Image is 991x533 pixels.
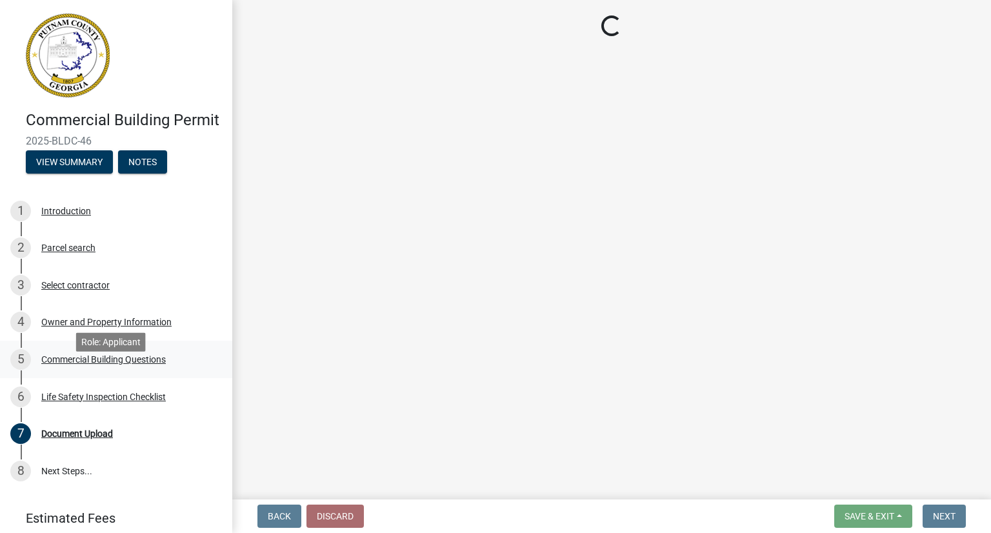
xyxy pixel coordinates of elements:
div: Owner and Property Information [41,317,172,327]
div: 6 [10,387,31,407]
div: 2 [10,237,31,258]
div: 1 [10,201,31,221]
span: Save & Exit [845,511,894,521]
span: Next [933,511,956,521]
wm-modal-confirm: Notes [118,157,167,168]
button: Notes [118,150,167,174]
div: 7 [10,423,31,444]
button: Next [923,505,966,528]
div: 5 [10,349,31,370]
span: 2025-BLDC-46 [26,135,206,147]
a: Estimated Fees [10,505,212,531]
div: Commercial Building Questions [41,355,166,364]
button: Save & Exit [834,505,912,528]
div: 8 [10,461,31,481]
button: Discard [306,505,364,528]
div: Parcel search [41,243,95,252]
img: Putnam County, Georgia [26,14,110,97]
span: Back [268,511,291,521]
button: View Summary [26,150,113,174]
div: Introduction [41,206,91,216]
div: Life Safety Inspection Checklist [41,392,166,401]
button: Back [257,505,301,528]
div: 4 [10,312,31,332]
div: Select contractor [41,281,110,290]
h4: Commercial Building Permit [26,111,222,130]
wm-modal-confirm: Summary [26,157,113,168]
div: Role: Applicant [76,332,146,351]
div: 3 [10,275,31,296]
div: Document Upload [41,429,113,438]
